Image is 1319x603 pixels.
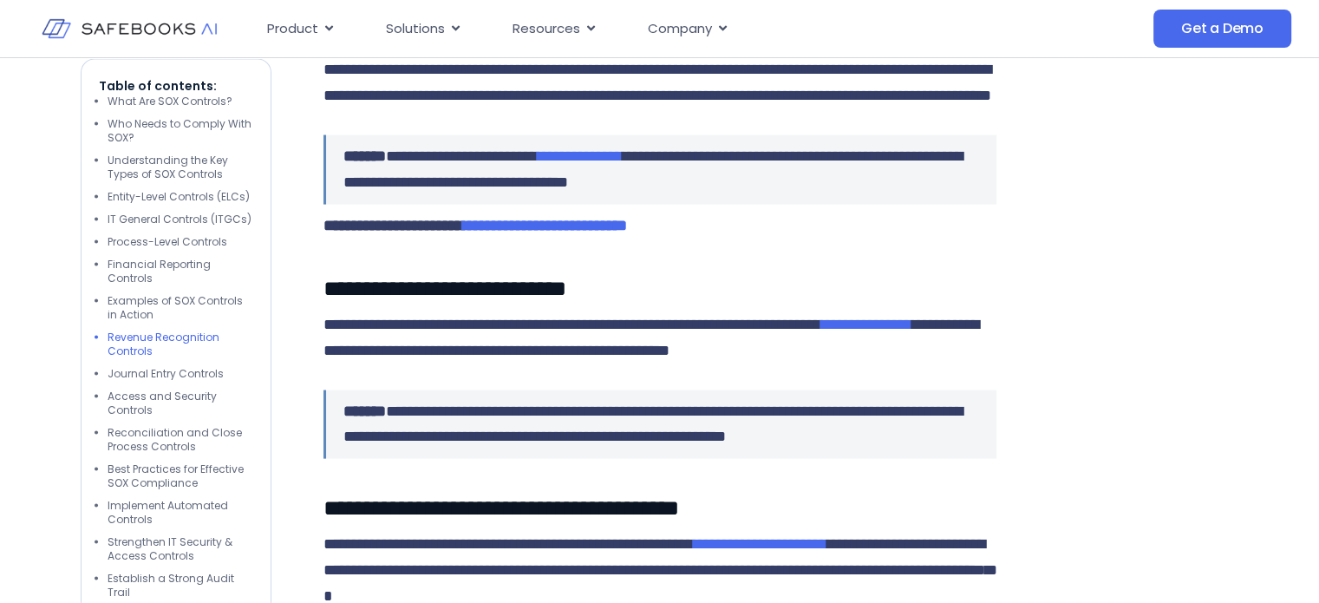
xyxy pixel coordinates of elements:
[108,462,253,489] li: Best Practices for Effective SOX Compliance
[108,498,253,526] li: Implement Automated Controls
[108,189,253,203] li: Entity-Level Controls (ELCs)
[108,94,253,108] li: What Are SOX Controls?
[108,366,253,380] li: Journal Entry Controls
[386,19,445,39] span: Solutions
[108,153,253,180] li: Understanding the Key Types of SOX Controls
[108,257,253,285] li: Financial Reporting Controls
[108,293,253,321] li: Examples of SOX Controls in Action
[253,12,1003,46] div: Menu Toggle
[108,116,253,144] li: Who Needs to Comply With SOX?
[1153,10,1291,48] a: Get a Demo
[267,19,318,39] span: Product
[253,12,1003,46] nav: Menu
[108,330,253,357] li: Revenue Recognition Controls
[513,19,580,39] span: Resources
[108,534,253,562] li: Strengthen IT Security & Access Controls
[108,234,253,248] li: Process-Level Controls
[648,19,712,39] span: Company
[108,389,253,416] li: Access and Security Controls
[99,76,253,94] p: Table of contents:
[108,571,253,599] li: Establish a Strong Audit Trail
[108,212,253,226] li: IT General Controls (ITGCs)
[1181,20,1263,37] span: Get a Demo
[108,425,253,453] li: Reconciliation and Close Process Controls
